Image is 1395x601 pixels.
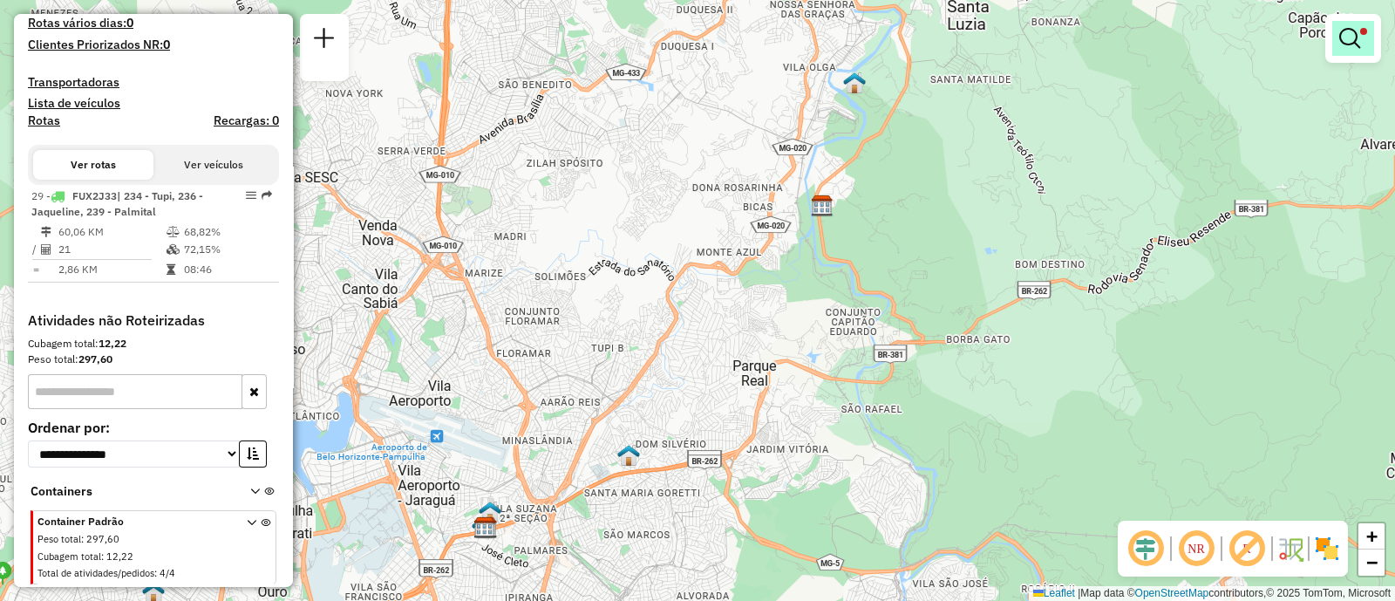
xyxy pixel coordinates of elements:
span: FUX2J33 [72,189,117,202]
span: 29 - [31,189,203,218]
button: Ver rotas [33,150,153,180]
h4: Rotas vários dias: [28,16,279,31]
i: Tempo total em rota [167,264,175,275]
a: Zoom out [1358,550,1385,576]
span: 4/4 [160,567,175,579]
img: Cross Santa Luzia [843,72,866,94]
span: Container Padrão [37,514,226,529]
td: = [31,261,40,278]
span: Peso total [37,533,81,545]
span: Containers [31,482,228,501]
span: : [101,550,104,563]
img: Teste [472,516,494,538]
span: Ocultar NR [1175,528,1217,570]
h4: Atividades não Roteirizadas [28,312,279,329]
td: 2,86 KM [58,261,166,278]
h4: Clientes Priorizados NR: [28,38,279,52]
label: Ordenar por: [28,417,279,438]
span: : [154,567,157,579]
i: Distância Total [41,227,51,237]
div: Peso total: [28,352,279,367]
td: 72,15% [183,241,271,258]
span: | 234 - Tupi, 236 - Jaqueline, 239 - Palmital [31,189,203,218]
img: Exibir/Ocultar setores [1313,535,1341,563]
em: Opções [246,190,256,201]
a: Zoom in [1358,523,1385,550]
img: Fluxo de ruas [1276,535,1304,563]
td: 68,82% [183,223,271,241]
td: 08:46 [183,261,271,278]
h4: Transportadoras [28,75,279,90]
span: Ocultar deslocamento [1125,528,1167,570]
td: / [31,241,40,258]
img: CDD Santa Luzia [811,195,834,217]
strong: 0 [126,15,133,31]
i: % de utilização do peso [167,227,180,237]
strong: 12,22 [99,337,126,350]
a: Exibir filtros [1332,21,1374,56]
span: Filtro Ativo [1360,28,1367,35]
span: | [1078,587,1080,599]
h4: Recargas: 0 [214,113,279,128]
span: : [81,533,84,545]
span: Total de atividades/pedidos [37,567,154,579]
button: Ordem crescente [239,441,267,468]
i: Total de Atividades [41,244,51,255]
span: 297,60 [86,533,119,545]
img: Simulação- STA [479,501,501,523]
a: Rotas [28,113,60,128]
strong: 297,60 [78,352,112,365]
i: % de utilização da cubagem [167,244,180,255]
img: CDD Belo Horizonte [473,516,496,539]
td: 21 [58,241,166,258]
button: Ver veículos [153,150,274,180]
h4: Lista de veículos [28,96,279,111]
span: + [1366,525,1378,547]
span: Cubagem total [37,550,101,563]
div: Cubagem total: [28,336,279,352]
span: − [1366,551,1378,573]
span: 12,22 [106,550,133,563]
strong: 0 [163,37,170,52]
a: Leaflet [1033,587,1075,599]
td: 60,06 KM [58,223,166,241]
a: OpenStreetMap [1135,587,1209,599]
span: Exibir rótulo [1226,528,1268,570]
img: 211 UDC WCL Vila Suzana [617,444,640,467]
div: Map data © contributors,© 2025 TomTom, Microsoft [1029,586,1395,601]
a: Nova sessão e pesquisa [307,21,342,60]
em: Rota exportada [262,190,272,201]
